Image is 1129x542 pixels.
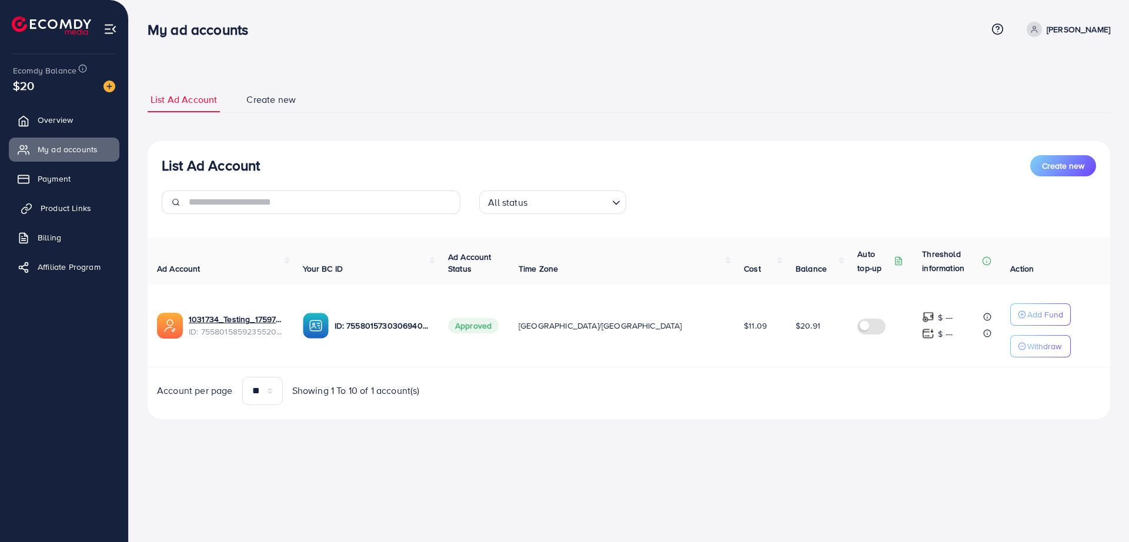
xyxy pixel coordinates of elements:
span: Approved [448,318,499,333]
span: List Ad Account [151,93,217,106]
span: Payment [38,173,71,185]
span: ID: 7558015859235520530 [189,326,284,337]
a: Affiliate Program [9,255,119,279]
span: Create new [1042,160,1084,172]
span: Ecomdy Balance [13,65,76,76]
span: Billing [38,232,61,243]
a: Payment [9,167,119,190]
iframe: Chat [1079,489,1120,533]
p: Auto top-up [857,247,891,275]
button: Create new [1030,155,1096,176]
h3: List Ad Account [162,157,260,174]
span: Account per page [157,384,233,397]
img: top-up amount [922,311,934,323]
img: logo [12,16,91,35]
a: My ad accounts [9,138,119,161]
a: Overview [9,108,119,132]
h3: My ad accounts [148,21,258,38]
span: Time Zone [519,263,558,275]
span: Cost [744,263,761,275]
span: Overview [38,114,73,126]
span: $20.91 [796,320,820,332]
p: $ --- [938,310,953,324]
p: ID: 7558015730306940929 [335,319,430,333]
span: Your BC ID [303,263,343,275]
div: <span class='underline'>1031734_Testing_1759737796327</span></br>7558015859235520530 [189,313,284,337]
p: [PERSON_NAME] [1047,22,1110,36]
img: image [103,81,115,92]
span: Balance [796,263,827,275]
span: Action [1010,263,1034,275]
img: ic-ba-acc.ded83a64.svg [303,313,329,339]
p: $ --- [938,327,953,341]
span: Create new [246,93,296,106]
a: [PERSON_NAME] [1022,22,1110,37]
a: 1031734_Testing_1759737796327 [189,313,284,325]
input: Search for option [531,192,607,211]
span: $20 [13,77,34,94]
span: Ad Account [157,263,201,275]
button: Withdraw [1010,335,1071,357]
p: Threshold information [922,247,980,275]
img: menu [103,22,117,36]
a: Product Links [9,196,119,220]
span: $11.09 [744,320,767,332]
span: Ad Account Status [448,251,492,275]
span: [GEOGRAPHIC_DATA]/[GEOGRAPHIC_DATA] [519,320,682,332]
div: Search for option [479,190,626,214]
span: Showing 1 To 10 of 1 account(s) [292,384,420,397]
img: top-up amount [922,327,934,340]
button: Add Fund [1010,303,1071,326]
p: Add Fund [1027,307,1063,322]
a: Billing [9,226,119,249]
p: Withdraw [1027,339,1061,353]
img: ic-ads-acc.e4c84228.svg [157,313,183,339]
span: All status [486,194,530,211]
span: Affiliate Program [38,261,101,273]
span: Product Links [41,202,91,214]
span: My ad accounts [38,143,98,155]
